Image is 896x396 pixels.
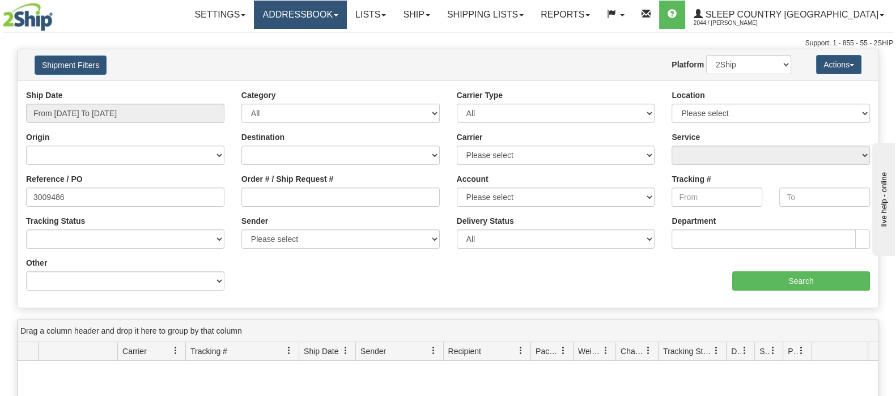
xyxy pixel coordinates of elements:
[347,1,394,29] a: Lists
[870,140,895,256] iframe: chat widget
[672,131,700,143] label: Service
[731,346,741,357] span: Delivery Status
[703,10,878,19] span: Sleep Country [GEOGRAPHIC_DATA]
[672,90,704,101] label: Location
[732,271,870,291] input: Search
[735,341,754,360] a: Delivery Status filter column settings
[3,3,53,31] img: logo2044.jpg
[254,1,347,29] a: Addressbook
[457,90,503,101] label: Carrier Type
[241,173,334,185] label: Order # / Ship Request #
[26,215,85,227] label: Tracking Status
[532,1,598,29] a: Reports
[304,346,338,357] span: Ship Date
[18,320,878,342] div: grid grouping header
[779,188,870,207] input: To
[26,131,49,143] label: Origin
[35,56,107,75] button: Shipment Filters
[788,346,797,357] span: Pickup Status
[672,188,762,207] input: From
[596,341,615,360] a: Weight filter column settings
[26,257,47,269] label: Other
[279,341,299,360] a: Tracking # filter column settings
[763,341,783,360] a: Shipment Issues filter column settings
[554,341,573,360] a: Packages filter column settings
[394,1,438,29] a: Ship
[336,341,355,360] a: Ship Date filter column settings
[26,173,83,185] label: Reference / PO
[9,10,105,18] div: live help - online
[3,39,893,48] div: Support: 1 - 855 - 55 - 2SHIP
[672,59,704,70] label: Platform
[241,90,276,101] label: Category
[536,346,559,357] span: Packages
[190,346,227,357] span: Tracking #
[424,341,443,360] a: Sender filter column settings
[439,1,532,29] a: Shipping lists
[457,215,514,227] label: Delivery Status
[707,341,726,360] a: Tracking Status filter column settings
[759,346,769,357] span: Shipment Issues
[122,346,147,357] span: Carrier
[186,1,254,29] a: Settings
[639,341,658,360] a: Charge filter column settings
[241,131,284,143] label: Destination
[694,18,779,29] span: 2044 / [PERSON_NAME]
[360,346,386,357] span: Sender
[166,341,185,360] a: Carrier filter column settings
[663,346,712,357] span: Tracking Status
[457,131,483,143] label: Carrier
[672,173,711,185] label: Tracking #
[448,346,481,357] span: Recipient
[241,215,268,227] label: Sender
[511,341,530,360] a: Recipient filter column settings
[26,90,63,101] label: Ship Date
[816,55,861,74] button: Actions
[685,1,893,29] a: Sleep Country [GEOGRAPHIC_DATA] 2044 / [PERSON_NAME]
[792,341,811,360] a: Pickup Status filter column settings
[578,346,602,357] span: Weight
[457,173,489,185] label: Account
[672,215,716,227] label: Department
[621,346,644,357] span: Charge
